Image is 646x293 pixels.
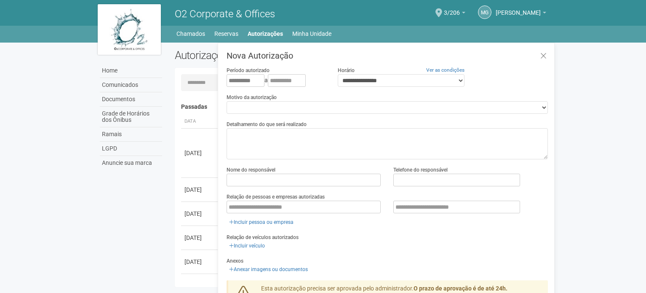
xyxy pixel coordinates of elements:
[227,218,296,227] a: Incluir pessoa ou empresa
[227,67,270,74] label: Período autorizado
[100,78,162,92] a: Comunicados
[338,67,355,74] label: Horário
[184,149,216,157] div: [DATE]
[393,166,448,174] label: Telefone do responsável
[100,92,162,107] a: Documentos
[444,1,460,16] span: 3/206
[227,51,548,60] h3: Nova Autorização
[100,142,162,156] a: LGPD
[100,156,162,170] a: Anuncie sua marca
[181,115,219,129] th: Data
[444,11,465,17] a: 3/206
[292,28,331,40] a: Minha Unidade
[227,257,243,265] label: Anexos
[100,127,162,142] a: Ramais
[98,4,161,55] img: logo.jpg
[184,258,216,266] div: [DATE]
[227,94,277,101] label: Motivo da autorização
[214,28,238,40] a: Reservas
[227,241,267,250] a: Incluir veículo
[426,67,464,73] a: Ver as condições
[414,285,507,292] strong: O prazo de aprovação é de até 24h.
[184,234,216,242] div: [DATE]
[227,234,299,241] label: Relação de veículos autorizados
[184,210,216,218] div: [DATE]
[227,121,307,128] label: Detalhamento do que será realizado
[175,8,275,20] span: O2 Corporate & Offices
[175,49,355,62] h2: Autorizações
[248,28,283,40] a: Autorizações
[181,104,542,110] h4: Passadas
[176,28,205,40] a: Chamados
[496,1,541,16] span: Monica Guedes
[227,265,310,274] a: Anexar imagens ou documentos
[227,166,275,174] label: Nome do responsável
[227,74,325,87] div: a
[478,5,491,19] a: MG
[100,64,162,78] a: Home
[496,11,546,17] a: [PERSON_NAME]
[227,193,325,201] label: Relação de pessoas e empresas autorizadas
[100,107,162,127] a: Grade de Horários dos Ônibus
[184,185,216,194] div: [DATE]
